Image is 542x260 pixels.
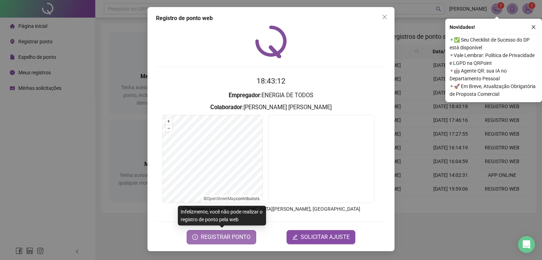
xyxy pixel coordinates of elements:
[450,36,538,51] span: ⚬ ✅ Seu Checklist de Sucesso do DP está disponível
[450,51,538,67] span: ⚬ Vale Lembrar: Política de Privacidade e LGPD na QRPoint
[156,103,386,112] h3: : [PERSON_NAME] [PERSON_NAME]
[301,233,350,241] span: SOLICITAR AJUSTE
[178,206,266,225] div: Infelizmente, você não pode realizar o registro de ponto pela web
[165,125,172,132] button: –
[187,230,256,244] button: REGISTRAR PONTO
[229,92,260,99] strong: Empregador
[518,236,535,253] div: Open Intercom Messenger
[292,234,298,240] span: edit
[287,230,355,244] button: editSOLICITAR AJUSTE
[450,23,475,31] span: Novidades !
[531,25,536,30] span: close
[255,25,287,58] img: QRPoint
[165,118,172,125] button: +
[192,234,198,240] span: clock-circle
[382,14,387,20] span: close
[207,196,236,201] a: OpenStreetMap
[257,77,285,85] time: 18:43:12
[450,82,538,98] span: ⚬ 🚀 Em Breve, Atualização Obrigatória de Proposta Comercial
[204,196,260,201] li: © contributors.
[379,11,390,23] button: Close
[156,205,386,213] p: Endereço aprox. : [GEOGRAPHIC_DATA][PERSON_NAME], [GEOGRAPHIC_DATA]
[156,14,386,23] div: Registro de ponto web
[201,233,251,241] span: REGISTRAR PONTO
[450,67,538,82] span: ⚬ 🤖 Agente QR: sua IA no Departamento Pessoal
[210,104,242,111] strong: Colaborador
[156,91,386,100] h3: : ENERGIA DE TODOS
